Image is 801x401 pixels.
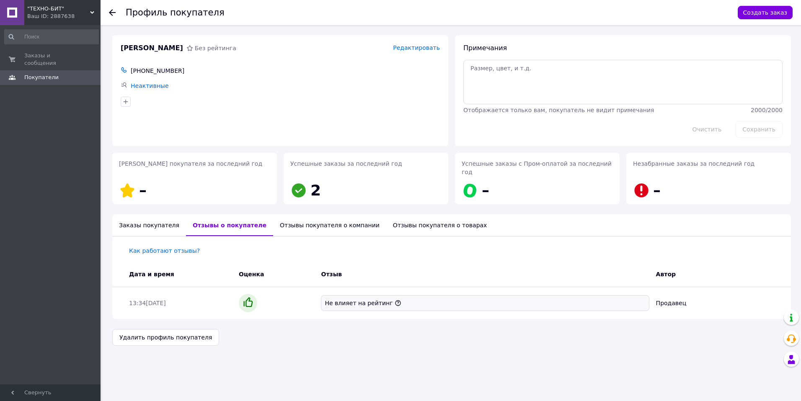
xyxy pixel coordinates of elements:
[386,214,494,236] div: Отзывы покупателя о товарах
[290,160,402,167] span: Успешные заказы за последний год
[4,29,99,44] input: Поиск
[126,8,225,18] h1: Профиль покупателя
[24,52,78,67] span: Заказы и сообщения
[463,44,507,52] span: Примечания
[112,329,219,346] button: Удалить профиль покупателя
[633,160,754,167] span: Незабранные заказы за последний год
[139,182,147,199] span: –
[273,214,386,236] div: Отзывы покупателя о компании
[129,247,200,254] a: Как работают отзывы?
[186,214,273,236] div: Отзывы о покупателе
[24,74,59,81] span: Покупатели
[129,65,442,77] div: [PHONE_NUMBER]
[656,300,687,306] span: Продавец
[109,8,116,17] div: Вернуться назад
[325,300,393,306] span: Не влияет на рейтинг
[112,214,186,236] div: Заказы покупателя
[239,271,264,278] span: Оценка
[129,271,174,278] span: Дата и время
[653,182,661,199] span: –
[482,182,489,199] span: –
[27,13,101,20] div: Ваш ID: 2887638
[131,82,169,89] a: Неактивные
[195,45,236,51] span: Без рейтинга
[121,44,183,53] span: [PERSON_NAME]
[27,5,90,13] span: "ТЕХНО-БИТ"
[393,44,440,51] span: Редактировать
[463,107,654,113] span: Отображается только вам, покупатель не видит примечания
[321,271,342,278] span: Отзыв
[119,160,262,167] span: [PERSON_NAME] покупателя за последний год
[738,6,793,19] button: Создать заказ
[751,107,783,113] span: 2000 / 2000
[462,160,612,175] span: Успешные заказы с Пром-оплатой за последний год
[310,182,321,199] span: 2
[129,300,166,306] span: 13:34[DATE]
[656,271,676,278] span: Автор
